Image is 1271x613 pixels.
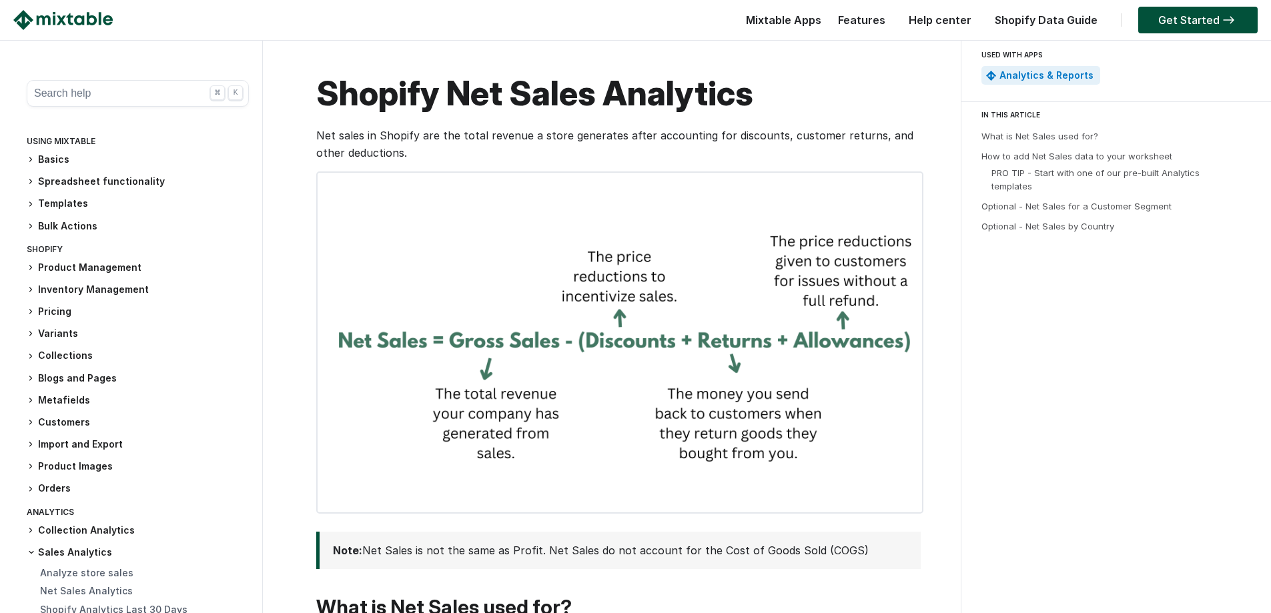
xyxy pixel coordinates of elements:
[981,109,1259,121] div: IN THIS ARTICLE
[831,13,892,27] a: Features
[27,438,249,452] h3: Import and Export
[27,133,249,153] div: Using Mixtable
[27,241,249,261] div: Shopify
[27,482,249,496] h3: Orders
[27,349,249,363] h3: Collections
[27,219,249,233] h3: Bulk Actions
[333,542,901,559] p: Net Sales is not the same as Profit. Net Sales do not account for the Cost of Goods Sold (COGS)
[27,524,249,538] h3: Collection Analytics
[981,47,1246,63] div: USED WITH APPS
[981,131,1098,141] a: What is Net Sales used for?
[27,372,249,386] h3: Blogs and Pages
[27,394,249,408] h3: Metafields
[988,13,1104,27] a: Shopify Data Guide
[27,327,249,341] h3: Variants
[27,197,249,211] h3: Templates
[27,261,249,275] h3: Product Management
[316,127,921,161] p: Net sales in Shopify are the total revenue a store generates after accounting for discounts, cust...
[13,10,113,30] img: Mixtable logo
[316,73,921,113] h1: Shopify Net Sales Analytics
[27,460,249,474] h3: Product Images
[981,151,1172,161] a: How to add Net Sales data to your worksheet
[999,69,1094,81] a: Analytics & Reports
[981,201,1172,211] a: Optional - Net Sales for a Customer Segment
[40,585,133,596] a: Net Sales Analytics
[27,153,249,167] h3: Basics
[27,546,249,559] h3: Sales Analytics
[27,305,249,319] h3: Pricing
[40,567,133,578] a: Analyze store sales
[991,167,1200,191] a: PRO TIP - Start with one of our pre-built Analytics templates
[27,175,249,189] h3: Spreadsheet functionality
[210,85,225,100] div: ⌘
[902,13,978,27] a: Help center
[1138,7,1258,33] a: Get Started
[27,283,249,297] h3: Inventory Management
[27,416,249,430] h3: Customers
[27,80,249,107] button: Search help ⌘ K
[228,85,243,100] div: K
[333,544,362,557] strong: Note:
[986,71,996,81] img: Mixtable Analytics & Reports App
[316,171,923,514] img: Net Sales = Gross Sales - (Discounts + Returns + Allowances)
[739,10,821,37] div: Mixtable Apps
[27,504,249,524] div: Analytics
[1220,16,1238,24] img: arrow-right.svg
[981,221,1114,231] a: Optional - Net Sales by Country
